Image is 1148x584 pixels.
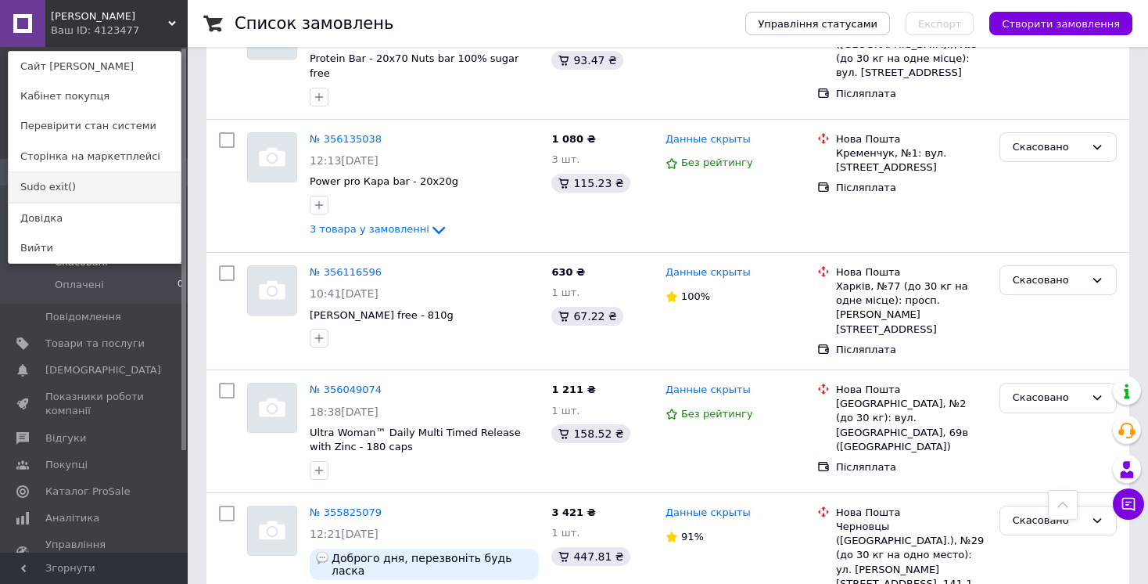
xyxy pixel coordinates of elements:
[836,279,987,337] div: Харків, №77 (до 30 кг на одне місце): просп. [PERSON_NAME][STREET_ADDRESS]
[248,266,296,315] img: Фото товару
[45,337,145,351] span: Товари та послуги
[745,12,890,35] button: Управління статусами
[551,266,585,278] span: 630 ₴
[836,460,987,474] div: Післяплата
[9,233,181,263] a: Вийти
[235,14,393,33] h1: Список замовлень
[310,154,378,167] span: 12:13[DATE]
[247,265,297,315] a: Фото товару
[836,397,987,454] div: [GEOGRAPHIC_DATA], №2 (до 30 кг): вул. [GEOGRAPHIC_DATA], 69в ([GEOGRAPHIC_DATA])
[9,172,181,202] a: Sudo exit()
[551,51,622,70] div: 93.47 ₴
[310,224,429,236] span: 3 товара у замовленні
[974,17,1132,29] a: Створити замовлення
[836,132,987,146] div: Нова Пошта
[551,405,579,416] span: 1 шт.
[247,383,297,433] a: Фото товару
[836,87,987,101] div: Післяплата
[9,52,181,81] a: Сайт [PERSON_NAME]
[9,204,181,233] a: Довідка
[665,265,751,280] a: Данные скрыты
[681,531,704,543] span: 91%
[1113,488,1144,520] button: Чат з покупцем
[178,278,183,292] span: 0
[665,383,751,398] a: Данные скрыты
[681,408,753,420] span: Без рейтингу
[551,287,579,298] span: 1 шт.
[1013,139,1085,156] div: Скасовано
[9,142,181,171] a: Сторінка на маркетплейсі
[551,547,630,566] div: 447.81 ₴
[989,12,1132,35] button: Створити замовлення
[551,133,595,145] span: 1 080 ₴
[332,552,533,577] span: Доброго дня, перезвоніть будь ласка
[45,511,99,525] span: Аналітика
[45,431,86,445] span: Відгуки
[665,506,751,521] a: Данные скрыты
[45,310,121,324] span: Повідомлення
[248,384,296,432] img: Фото товару
[758,18,877,30] span: Управління статусами
[310,175,458,187] a: Power pro Кара bar - 20x20g
[310,223,448,235] a: 3 товара у замовленні
[45,538,145,566] span: Управління сайтом
[551,174,630,193] div: 115.23 ₴
[836,181,987,195] div: Післяплата
[9,111,181,141] a: Перевірити стан системи
[316,552,328,564] img: :speech_balloon:
[9,81,181,111] a: Кабінет покупця
[681,157,753,168] span: Без рейтингу
[551,384,595,395] span: 1 211 ₴
[51,23,117,38] div: Ваш ID: 4123477
[45,485,130,499] span: Каталог ProSale
[665,132,751,147] a: Данные скрыты
[55,278,104,292] span: Оплачені
[551,506,595,518] span: 3 421 ₴
[836,383,987,397] div: Нова Пошта
[1002,18,1120,30] span: Створити замовлення
[310,133,382,145] a: № 356135038
[551,527,579,539] span: 1 шт.
[45,363,161,377] span: [DEMOGRAPHIC_DATA]
[1013,390,1085,406] div: Скасовано
[248,506,296,555] img: Фото товару
[248,133,296,182] img: Фото товару
[45,390,145,418] span: Показники роботи компанії
[551,424,630,443] div: 158.52 ₴
[1013,272,1085,289] div: Скасовано
[247,506,297,556] a: Фото товару
[45,458,88,472] span: Покупці
[310,309,454,321] a: [PERSON_NAME] free - 810g
[681,290,710,302] span: 100%
[836,343,987,357] div: Післяплата
[836,23,987,81] div: Олександрія ([GEOGRAPHIC_DATA].), №5 (до 30 кг на одне місце): вул. [STREET_ADDRESS]
[836,506,987,520] div: Нова Пошта
[551,307,622,326] div: 67.22 ₴
[310,266,382,278] a: № 356116596
[1013,513,1085,529] div: Скасовано
[310,427,521,453] a: Ultra Woman™ Daily Multi Timed Release with Zinc - 180 caps
[247,132,297,182] a: Фото товару
[310,528,378,540] span: 12:21[DATE]
[310,384,382,395] a: № 356049074
[836,265,987,279] div: Нова Пошта
[836,146,987,175] div: Кременчук, №1: вул. [STREET_ADDRESS]
[310,52,518,79] a: Protein Bar - 20x70 Nuts bar 100% sugar free
[310,287,378,300] span: 10:41[DATE]
[51,9,168,23] span: ФОП Немчинова Наталія
[310,406,378,418] span: 18:38[DATE]
[551,153,579,165] span: 3 шт.
[310,506,382,518] a: № 355825079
